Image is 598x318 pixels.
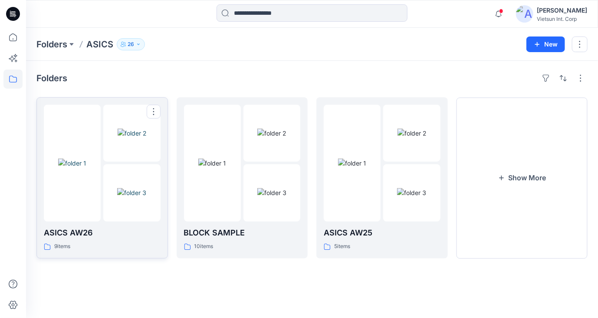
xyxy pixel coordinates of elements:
[36,38,67,50] a: Folders
[334,242,350,251] p: 5 items
[526,36,565,52] button: New
[128,40,134,49] p: 26
[457,97,588,258] button: Show More
[58,159,86,168] img: folder 1
[397,188,426,197] img: folder 3
[184,227,301,239] p: BLOCK SAMPLE
[36,97,168,258] a: folder 1folder 2folder 3ASICS AW269items
[537,5,587,16] div: [PERSON_NAME]
[257,188,286,197] img: folder 3
[198,159,227,168] img: folder 1
[44,227,161,239] p: ASICS AW26
[54,242,70,251] p: 9 items
[194,242,214,251] p: 10 items
[177,97,308,258] a: folder 1folder 2folder 3BLOCK SAMPLE10items
[338,159,366,168] img: folder 1
[537,16,587,22] div: Vietsun Int. Corp
[117,38,145,50] button: 26
[398,129,426,138] img: folder 2
[86,38,113,50] p: ASICS
[324,227,440,239] p: ASICS AW25
[516,5,533,23] img: avatar
[316,97,448,258] a: folder 1folder 2folder 3ASICS AW255items
[257,129,286,138] img: folder 2
[118,129,146,138] img: folder 2
[117,188,146,197] img: folder 3
[36,73,67,83] h4: Folders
